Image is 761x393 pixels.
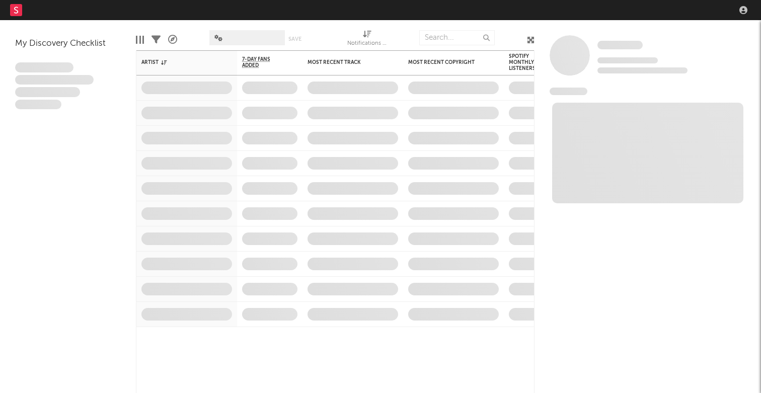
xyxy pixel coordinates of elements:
[597,67,688,73] span: 0 fans last week
[168,25,177,54] div: A&R Pipeline
[15,38,121,50] div: My Discovery Checklist
[15,100,61,110] span: Aliquam viverra
[141,59,217,65] div: Artist
[597,57,658,63] span: Tracking Since: [DATE]
[15,62,73,72] span: Lorem ipsum dolor
[151,25,161,54] div: Filters
[15,87,80,97] span: Praesent ac interdum
[347,25,388,54] div: Notifications (Artist)
[288,36,301,42] button: Save
[308,59,383,65] div: Most Recent Track
[347,38,388,50] div: Notifications (Artist)
[597,40,643,50] a: Some Artist
[419,30,495,45] input: Search...
[242,56,282,68] span: 7-Day Fans Added
[597,41,643,49] span: Some Artist
[15,75,94,85] span: Integer aliquet in purus et
[550,88,587,95] span: News Feed
[408,59,484,65] div: Most Recent Copyright
[136,25,144,54] div: Edit Columns
[509,53,544,71] div: Spotify Monthly Listeners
